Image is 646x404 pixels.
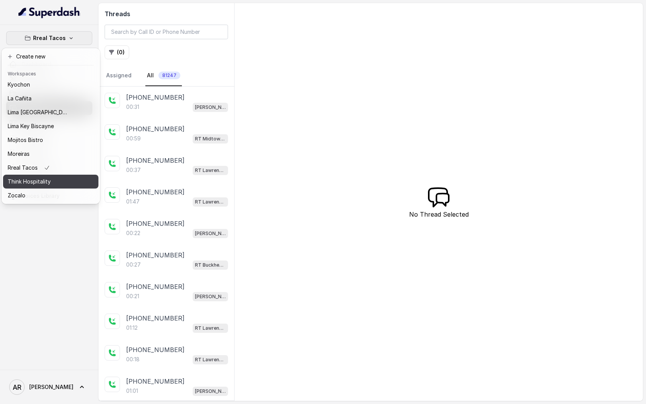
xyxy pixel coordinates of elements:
p: Rreal Tacos [8,163,38,172]
p: Moreiras [8,149,30,159]
p: Think Hospitality [8,177,51,186]
p: Mojitos Bistro [8,135,43,145]
p: La Cañita [8,94,32,103]
header: Workspaces [3,67,98,79]
p: Kyochon [8,80,30,89]
button: Rreal Tacos [6,31,92,45]
p: Lima [GEOGRAPHIC_DATA] [8,108,69,117]
div: Rreal Tacos [2,48,100,204]
p: Lima Key Biscayne [8,122,54,131]
p: Rreal Tacos [33,33,66,43]
p: Zocalo [8,191,25,200]
button: Create new [3,50,98,63]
